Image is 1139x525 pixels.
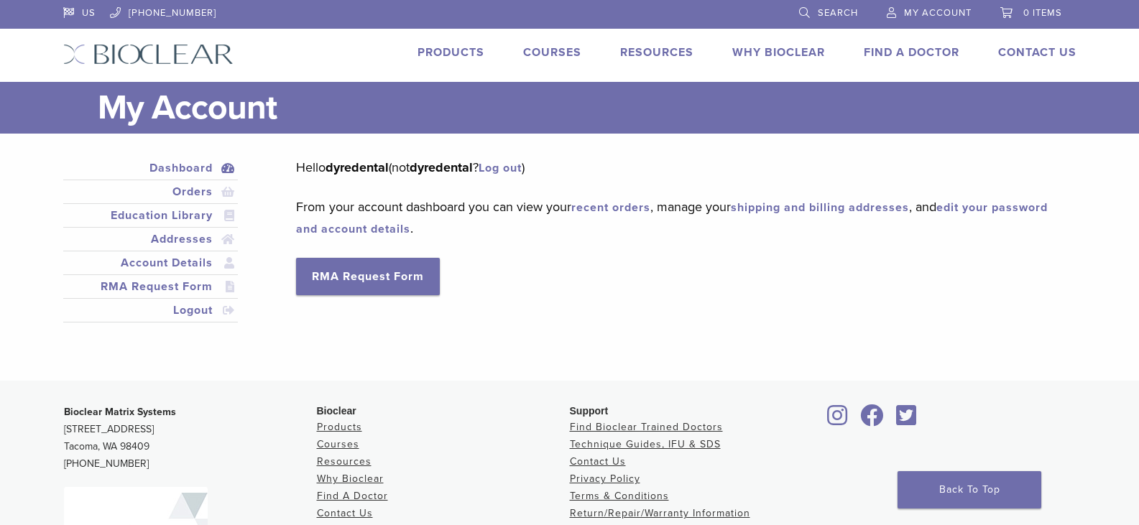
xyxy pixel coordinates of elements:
a: Privacy Policy [570,473,640,485]
a: Terms & Conditions [570,490,669,502]
a: Back To Top [898,471,1041,508]
a: Bioclear [892,413,922,427]
span: 0 items [1023,7,1062,19]
a: Account Details [66,254,236,271]
a: Why Bioclear [732,45,825,60]
a: RMA Request Form [296,258,440,295]
a: Products [418,45,484,60]
a: Log out [479,161,522,175]
a: recent orders [571,200,650,215]
a: Dashboard [66,159,236,177]
nav: Account pages [63,157,239,340]
span: Bioclear [317,405,356,417]
a: Find A Doctor [864,45,959,60]
p: [STREET_ADDRESS] Tacoma, WA 98409 [PHONE_NUMBER] [64,404,317,473]
a: Return/Repair/Warranty Information [570,507,750,519]
span: Search [818,7,858,19]
a: Contact Us [317,507,373,519]
strong: dyredental [326,159,389,175]
a: Why Bioclear [317,473,384,485]
span: My Account [904,7,972,19]
a: Bioclear [823,413,853,427]
a: Logout [66,302,236,319]
strong: dyredental [410,159,473,175]
a: Courses [523,45,581,60]
a: Addresses [66,231,236,248]
a: Technique Guides, IFU & SDS [570,438,721,450]
a: Find A Doctor [317,490,388,502]
strong: Bioclear Matrix Systems [64,406,176,418]
p: From your account dashboard you can view your , manage your , and . [296,196,1054,239]
img: Bioclear [63,44,234,65]
a: Bioclear [856,413,889,427]
a: shipping and billing addresses [731,200,909,215]
a: Orders [66,183,236,200]
a: Courses [317,438,359,450]
a: Contact Us [570,455,626,468]
a: RMA Request Form [66,278,236,295]
h1: My Account [98,82,1076,134]
a: Contact Us [998,45,1076,60]
a: Find Bioclear Trained Doctors [570,421,723,433]
span: Support [570,405,609,417]
a: Products [317,421,362,433]
a: Resources [620,45,693,60]
a: Resources [317,455,372,468]
p: Hello (not ? ) [296,157,1054,178]
a: Education Library [66,207,236,224]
